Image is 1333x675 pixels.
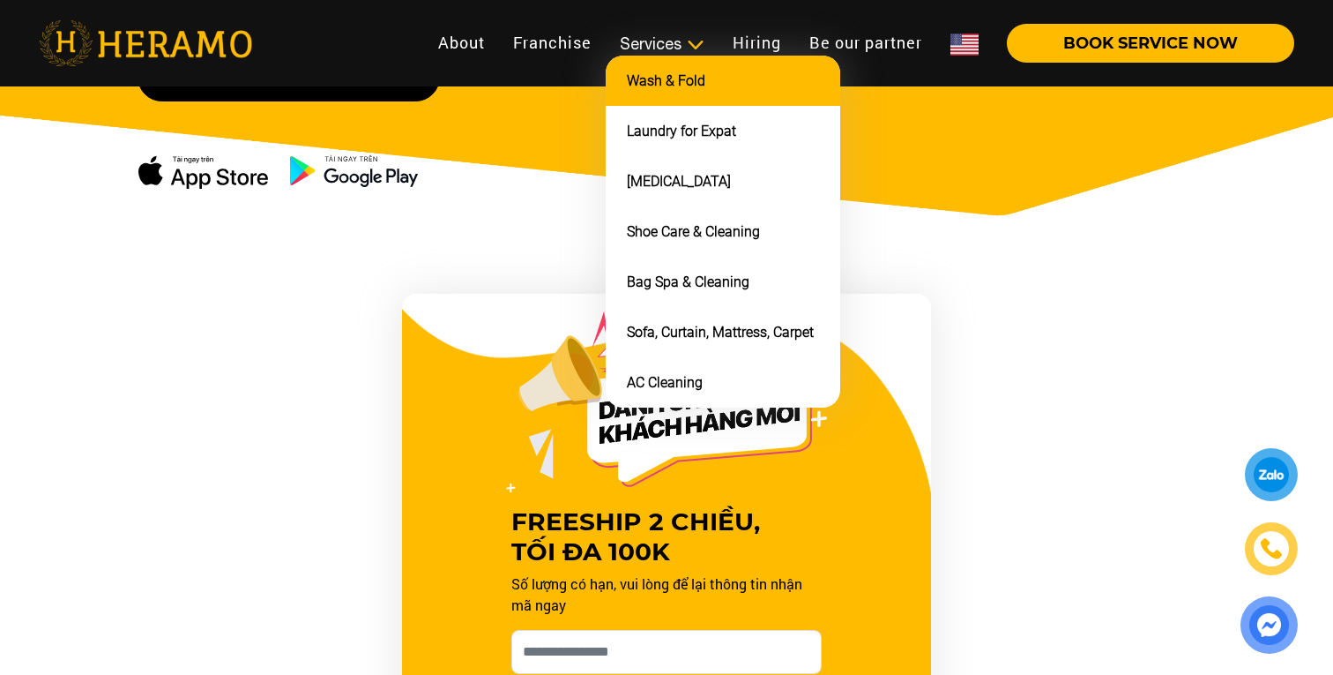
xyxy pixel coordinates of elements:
a: Wash & Fold [627,72,705,89]
a: Bag Spa & Cleaning [627,274,749,290]
img: subToggleIcon [686,36,704,54]
a: Hiring [719,24,795,62]
a: Sofa, Curtain, Mattress, Carpet [627,324,814,341]
a: About [424,24,499,62]
a: AC Cleaning [627,374,703,391]
a: BOOK SERVICE NOW [993,35,1294,51]
p: Số lượng có hạn, vui lòng để lại thông tin nhận mã ngay [511,574,822,616]
a: phone-icon [1247,525,1295,573]
img: ch-dowload [289,154,420,186]
img: phone-icon [1262,539,1281,559]
h3: FREESHIP 2 CHIỀU, TỐI ĐA 100K [511,507,822,566]
div: Services [620,32,704,56]
img: apple-dowload [138,154,268,189]
a: [MEDICAL_DATA] [627,173,731,190]
img: Flag_of_US.png [950,34,979,56]
a: Franchise [499,24,606,62]
img: Offer Header [506,301,827,493]
img: heramo-logo.png [39,20,252,66]
a: Shoe Care & Cleaning [627,223,760,240]
button: BOOK SERVICE NOW [1007,24,1294,63]
a: Laundry for Expat [627,123,736,139]
a: Be our partner [795,24,936,62]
